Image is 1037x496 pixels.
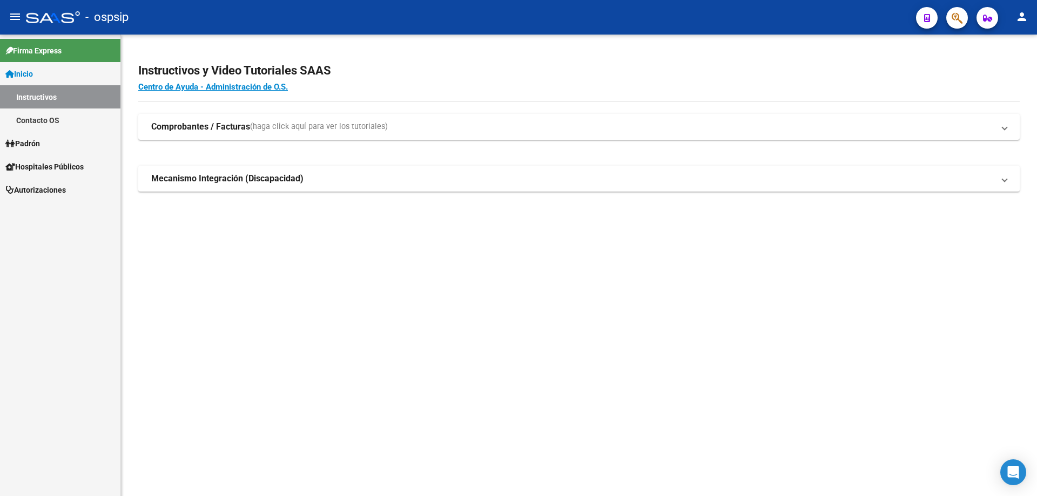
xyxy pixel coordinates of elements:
[9,10,22,23] mat-icon: menu
[250,121,388,133] span: (haga click aquí para ver los tutoriales)
[1015,10,1028,23] mat-icon: person
[5,184,66,196] span: Autorizaciones
[138,166,1020,192] mat-expansion-panel-header: Mecanismo Integración (Discapacidad)
[5,68,33,80] span: Inicio
[138,60,1020,81] h2: Instructivos y Video Tutoriales SAAS
[5,138,40,150] span: Padrón
[85,5,129,29] span: - ospsip
[5,45,62,57] span: Firma Express
[1000,459,1026,485] div: Open Intercom Messenger
[5,161,84,173] span: Hospitales Públicos
[138,114,1020,140] mat-expansion-panel-header: Comprobantes / Facturas(haga click aquí para ver los tutoriales)
[151,173,304,185] strong: Mecanismo Integración (Discapacidad)
[138,82,288,92] a: Centro de Ayuda - Administración de O.S.
[151,121,250,133] strong: Comprobantes / Facturas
